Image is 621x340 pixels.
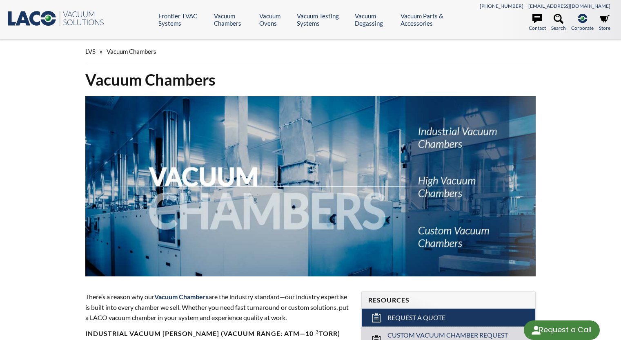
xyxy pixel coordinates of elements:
a: Vacuum Ovens [259,12,291,27]
img: Vacuum Chambers [85,96,536,276]
span: Corporate [571,24,594,32]
a: Search [551,14,566,32]
a: Frontier TVAC Systems [158,12,208,27]
div: Request a Call [539,320,592,339]
p: There’s a reason why our are the industry standard—our industry expertise is built into every cha... [85,291,352,323]
h4: Industrial Vacuum [PERSON_NAME] (vacuum range: atm—10 Torr) [85,329,352,338]
a: Vacuum Parts & Accessories [401,12,461,27]
a: [EMAIL_ADDRESS][DOMAIN_NAME] [528,3,610,9]
a: Store [599,14,610,32]
sup: -3 [314,329,319,335]
a: Request a Quote [362,309,535,327]
div: Request a Call [524,320,600,340]
a: Contact [529,14,546,32]
span: Vacuum Chambers [154,293,209,300]
span: Vacuum Chambers [107,48,156,55]
h1: Vacuum Chambers [85,70,536,90]
a: [PHONE_NUMBER] [480,3,523,9]
span: Request a Quote [387,314,445,322]
span: LVS [85,48,96,55]
a: Vacuum Degassing [355,12,394,27]
a: Vacuum Chambers [214,12,253,27]
a: Vacuum Testing Systems [297,12,349,27]
div: » [85,40,536,63]
h4: Resources [368,296,529,305]
img: round button [530,324,543,337]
